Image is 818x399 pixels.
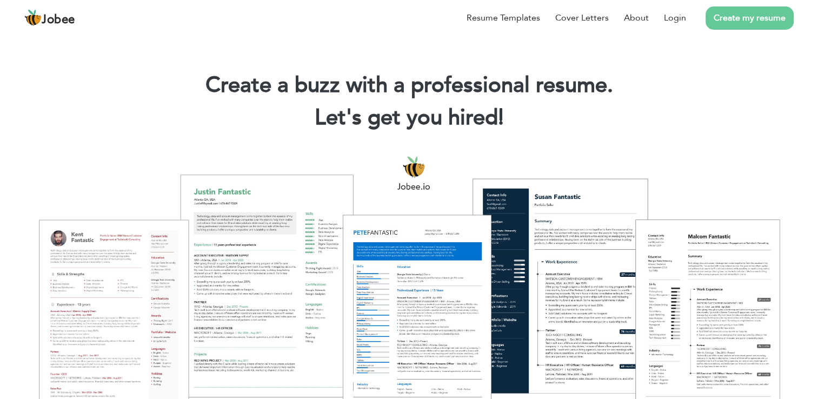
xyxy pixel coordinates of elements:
a: Create my resume [706,6,794,30]
a: Resume Templates [467,11,540,24]
span: Jobee [42,14,75,26]
span: get you hired! [368,103,504,132]
a: Jobee [24,9,75,26]
a: Login [664,11,686,24]
span: | [498,103,503,132]
img: jobee.io [24,9,42,26]
h2: Let's [16,104,802,132]
h1: Create a buzz with a professional resume. [16,71,802,99]
a: About [624,11,649,24]
a: Cover Letters [555,11,609,24]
